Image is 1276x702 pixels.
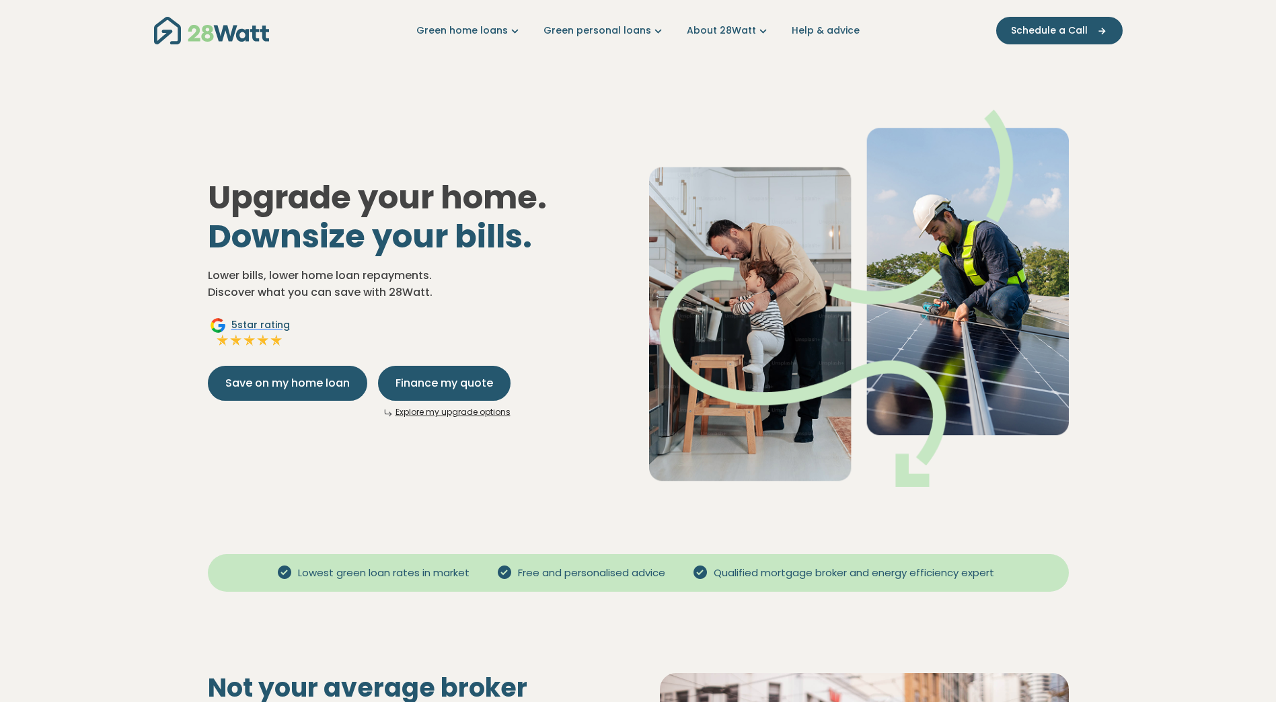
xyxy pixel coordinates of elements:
span: Qualified mortgage broker and energy efficiency expert [708,565,1000,581]
button: Finance my quote [378,366,511,401]
h1: Upgrade your home. [208,178,628,256]
img: Full star [243,334,256,347]
img: Full star [256,334,270,347]
a: Google5star ratingFull starFull starFull starFull starFull star [208,317,292,350]
span: Schedule a Call [1011,24,1088,38]
span: Downsize your bills. [208,214,532,259]
p: Lower bills, lower home loan repayments. Discover what you can save with 28Watt. [208,267,628,301]
a: About 28Watt [687,24,770,38]
span: 5 star rating [231,318,290,332]
button: Save on my home loan [208,366,367,401]
button: Schedule a Call [996,17,1123,44]
span: Finance my quote [396,375,493,391]
img: Full star [270,334,283,347]
img: 28Watt [154,17,269,44]
img: Google [210,317,226,334]
a: Help & advice [792,24,860,38]
a: Green personal loans [543,24,665,38]
a: Explore my upgrade options [396,406,511,418]
span: Lowest green loan rates in market [293,565,475,581]
span: Save on my home loan [225,375,350,391]
span: Free and personalised advice [513,565,671,581]
nav: Main navigation [154,13,1123,48]
img: Dad helping toddler [649,110,1069,487]
img: Full star [229,334,243,347]
a: Green home loans [416,24,522,38]
img: Full star [216,334,229,347]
